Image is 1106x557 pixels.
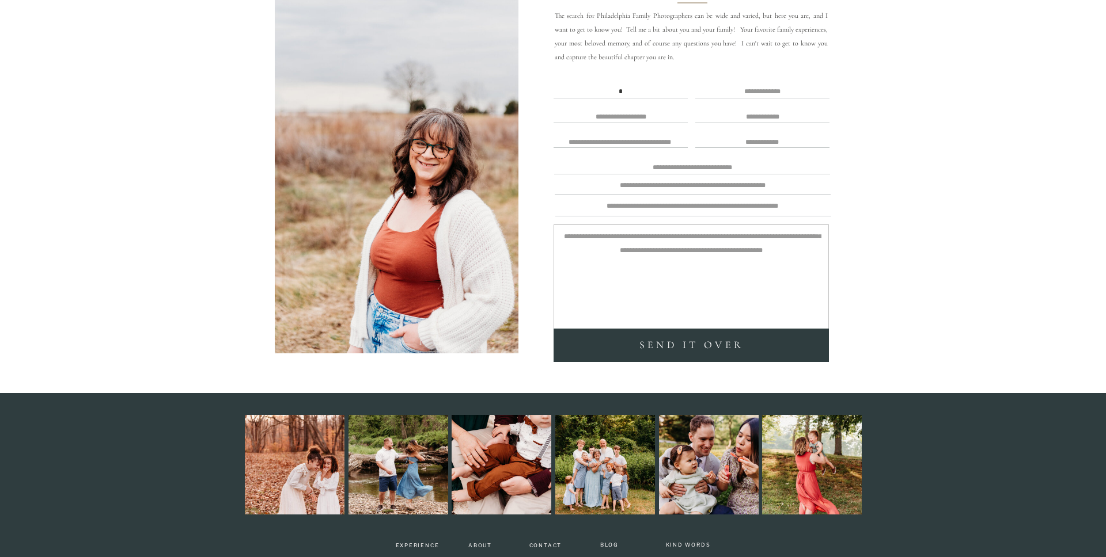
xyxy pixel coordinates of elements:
[390,543,445,551] a: Experience
[556,336,827,354] a: SEND it over
[596,542,623,551] a: BLOG
[463,543,497,550] a: About
[660,542,716,550] a: Kind Words
[555,9,828,51] p: The search for Philadelphia Family Photographers can be wide and varied, but here you are, and I ...
[525,543,566,550] a: Contact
